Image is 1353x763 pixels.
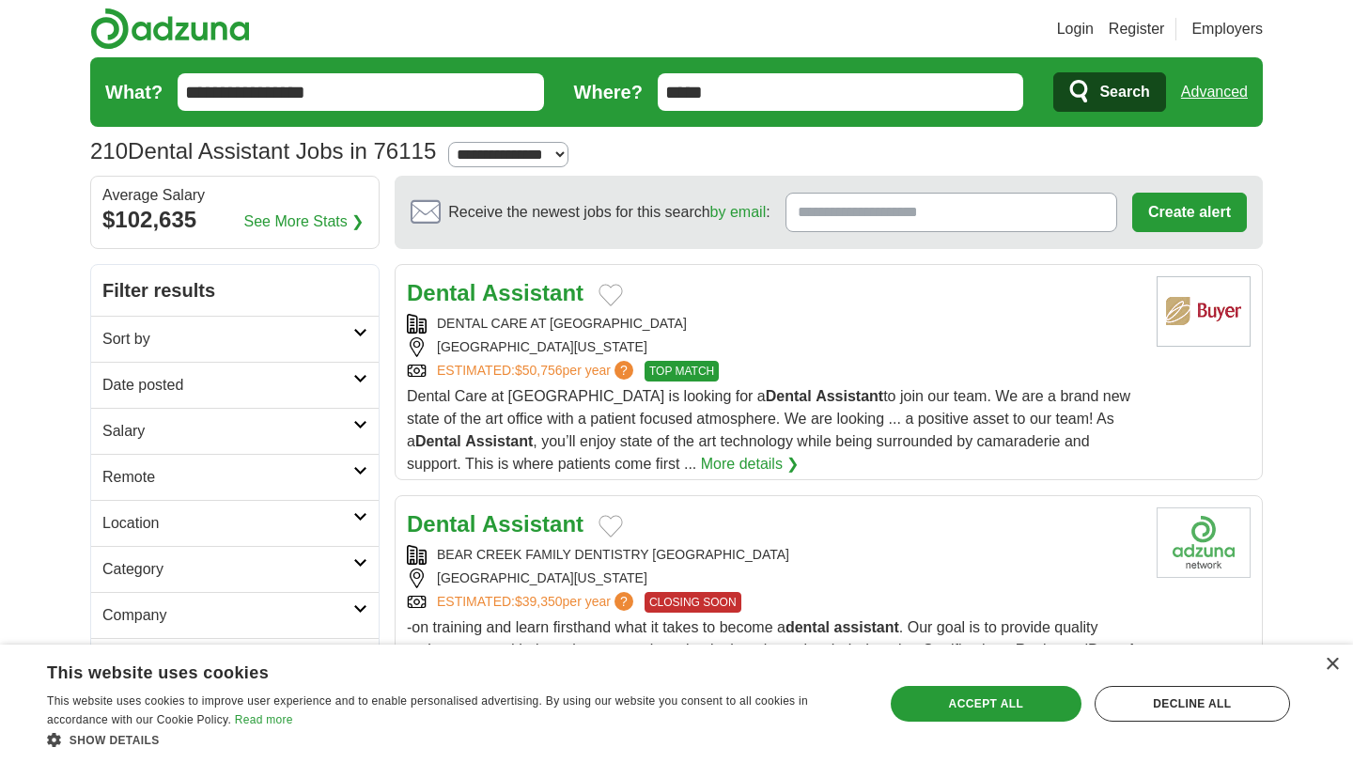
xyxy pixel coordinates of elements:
strong: Dental [407,280,475,305]
span: $50,756 [515,363,563,378]
strong: dental [785,619,830,635]
a: Date posted [91,362,379,408]
a: ESTIMATED:$50,756per year? [437,361,637,381]
button: Add to favorite jobs [599,284,623,306]
a: ESTIMATED:$39,350per year? [437,592,637,613]
a: Location [91,500,379,546]
span: 210 [90,134,128,168]
label: Where? [574,78,643,106]
button: Add to favorite jobs [599,515,623,537]
img: Company logo [1157,507,1251,578]
h2: Salary [102,420,353,443]
div: BEAR CREEK FAMILY DENTISTRY [GEOGRAPHIC_DATA] [407,545,1142,565]
strong: Dental [407,511,475,537]
h2: Location [102,512,353,535]
span: Dental Care at [GEOGRAPHIC_DATA] is looking for a to join our team. We are a brand new state of t... [407,388,1130,472]
h2: Date posted [102,374,353,397]
button: Create alert [1132,193,1247,232]
a: More details ❯ [701,453,800,475]
div: This website uses cookies [47,656,813,684]
img: Adzuna logo [90,8,250,50]
a: Read more, opens a new window [235,713,293,726]
span: Search [1099,73,1149,111]
a: Sort by [91,316,379,362]
span: Show details [70,734,160,747]
div: Show details [47,730,860,749]
h2: Sort by [102,328,353,350]
span: -on training and learn firsthand what it takes to become a . Our goal is to provide quality patie... [407,619,1134,703]
div: Decline all [1095,686,1290,722]
a: Remote [91,454,379,500]
label: What? [105,78,163,106]
div: Accept all [891,686,1081,722]
strong: Assistant [482,511,583,537]
strong: Dental [1088,642,1134,658]
a: Login [1057,18,1094,40]
strong: Assistant [482,280,583,305]
span: Receive the newest jobs for this search : [448,201,770,224]
button: Search [1053,72,1165,112]
span: TOP MATCH [645,361,719,381]
strong: Assistant [465,433,533,449]
a: Employers [1191,18,1263,40]
h2: Category [102,558,353,581]
div: Close [1325,658,1339,672]
div: [GEOGRAPHIC_DATA][US_STATE] [407,568,1142,588]
a: Company [91,592,379,638]
a: Register [1109,18,1165,40]
span: CLOSING SOON [645,592,741,613]
strong: Dental [415,433,461,449]
strong: Assistant [816,388,883,404]
a: by email [710,204,767,220]
div: Average Salary [102,188,367,203]
a: Dental Assistant [407,511,583,537]
h2: Remote [102,466,353,489]
strong: assistant [833,619,898,635]
span: ? [614,592,633,611]
a: Dental Assistant [407,280,583,305]
a: Category [91,546,379,592]
a: See More Stats ❯ [244,210,365,233]
span: This website uses cookies to improve user experience and to enable personalised advertising. By u... [47,694,808,726]
a: Employment type [91,638,379,684]
a: Salary [91,408,379,454]
h2: Filter results [91,265,379,316]
span: ? [614,361,633,380]
strong: Dental [766,388,812,404]
div: DENTAL CARE AT [GEOGRAPHIC_DATA] [407,314,1142,334]
h2: Company [102,604,353,627]
span: $39,350 [515,594,563,609]
a: Advanced [1181,73,1248,111]
img: Company logo [1157,276,1251,347]
div: [GEOGRAPHIC_DATA][US_STATE] [407,337,1142,357]
h1: Dental Assistant Jobs in 76115 [90,138,436,163]
div: $102,635 [102,203,367,237]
